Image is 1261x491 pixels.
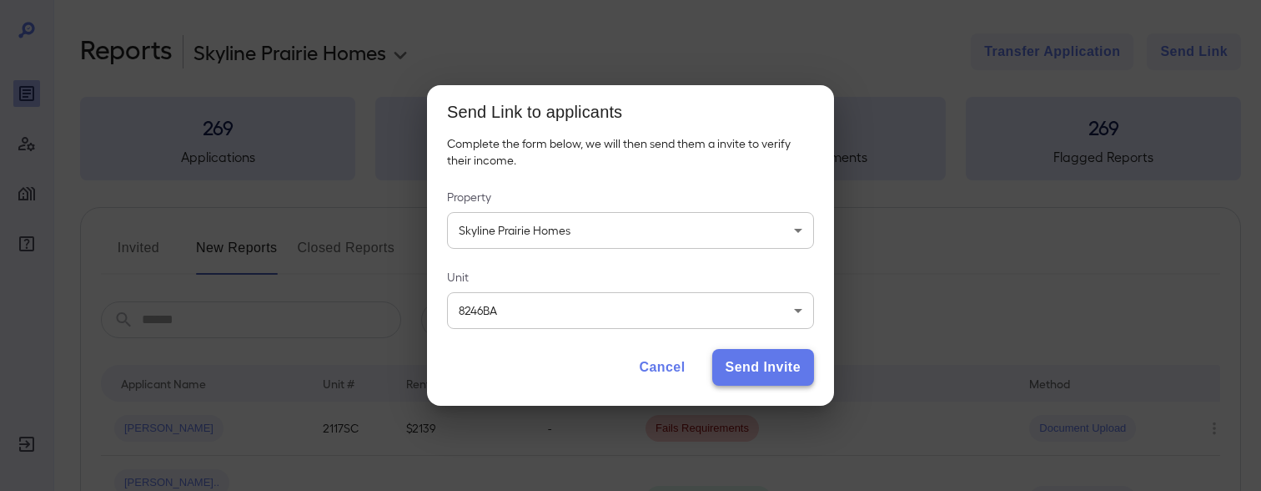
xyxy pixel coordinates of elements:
div: Skyline Prairie Homes [447,212,814,249]
label: Property [447,189,814,205]
label: Unit [447,269,814,286]
p: Complete the form below, we will then send them a invite to verify their income. [447,135,814,169]
button: Cancel [625,349,698,386]
div: 8246BA [447,292,814,329]
h2: Send Link to applicants [427,85,834,135]
button: Send Invite [712,349,814,386]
